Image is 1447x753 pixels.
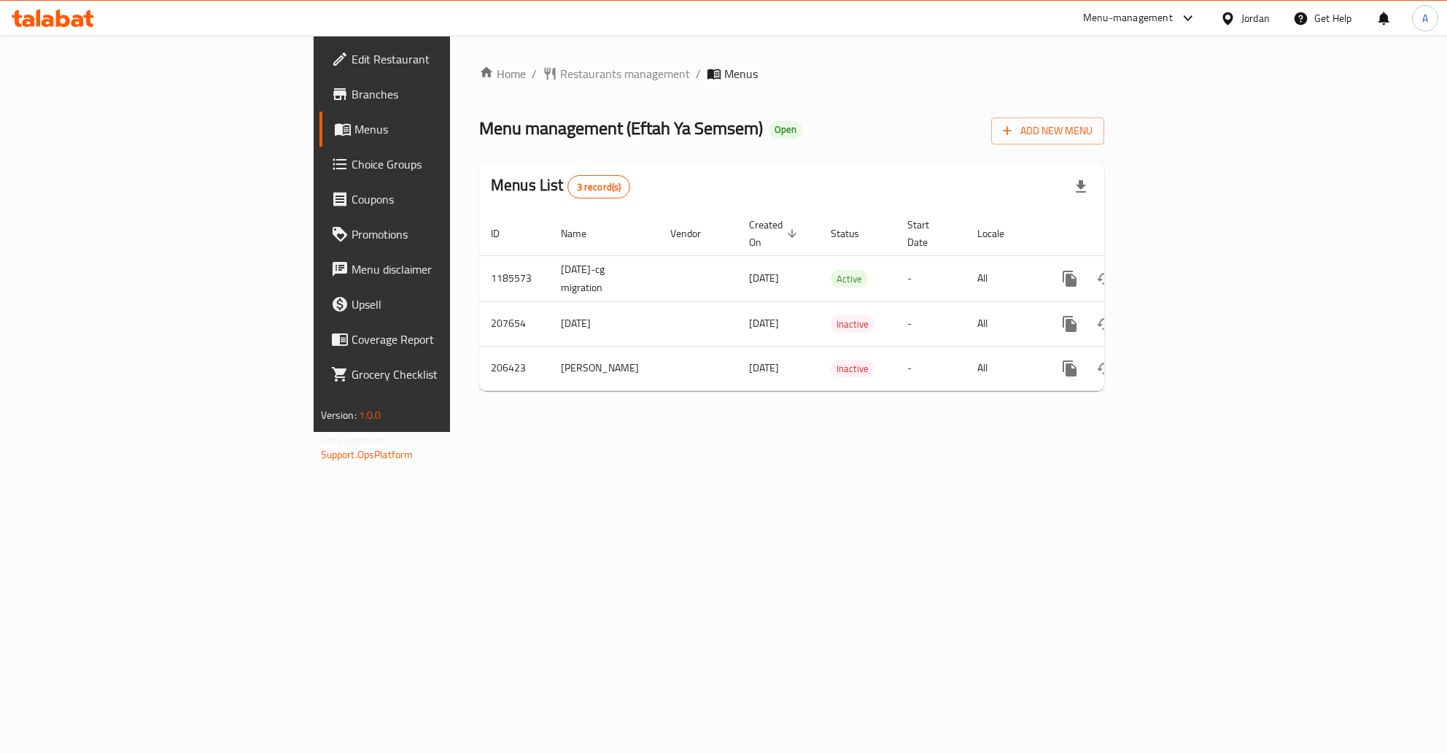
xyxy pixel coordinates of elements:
span: 1.0.0 [359,406,381,425]
span: A [1422,10,1428,26]
span: Coverage Report [352,331,543,348]
span: [DATE] [749,314,779,333]
button: more [1052,351,1087,386]
button: Change Status [1087,306,1122,341]
td: All [966,346,1041,390]
div: Open [769,121,802,139]
div: Menu-management [1083,9,1173,27]
span: Inactive [831,360,874,377]
div: Inactive [831,315,874,333]
a: Menu disclaimer [319,252,555,287]
td: [PERSON_NAME] [549,346,659,390]
div: Export file [1063,169,1098,204]
span: Menu management ( Eftah Ya Semsem ) [479,112,763,144]
a: Edit Restaurant [319,42,555,77]
span: Locale [977,225,1023,242]
div: Active [831,270,868,287]
a: Coupons [319,182,555,217]
nav: breadcrumb [479,65,1104,82]
a: Upsell [319,287,555,322]
table: enhanced table [479,212,1204,391]
span: Menus [724,65,758,82]
h2: Menus List [491,174,630,198]
td: [DATE]-cg migration [549,255,659,301]
span: Version: [321,406,357,425]
td: All [966,301,1041,346]
span: Restaurants management [560,65,690,82]
a: Grocery Checklist [319,357,555,392]
div: Total records count [567,175,631,198]
td: All [966,255,1041,301]
a: Restaurants management [543,65,690,82]
span: Upsell [352,296,543,313]
span: Promotions [352,225,543,243]
span: [DATE] [749,269,779,287]
span: Edit Restaurant [352,50,543,68]
span: ID [491,225,519,242]
span: Add New Menu [1003,122,1093,140]
span: Choice Groups [352,155,543,173]
td: [DATE] [549,301,659,346]
button: Add New Menu [991,117,1104,144]
li: / [696,65,701,82]
button: more [1052,261,1087,296]
span: [DATE] [749,358,779,377]
button: Change Status [1087,351,1122,386]
span: Grocery Checklist [352,366,543,383]
span: Coupons [352,190,543,208]
td: - [896,346,966,390]
span: Get support on: [321,430,388,449]
a: Support.OpsPlatform [321,445,414,464]
th: Actions [1041,212,1204,256]
span: Start Date [907,216,948,251]
span: Name [561,225,605,242]
span: Status [831,225,878,242]
span: 3 record(s) [568,180,630,194]
span: Created On [749,216,802,251]
button: Change Status [1087,261,1122,296]
span: Menu disclaimer [352,260,543,278]
td: - [896,255,966,301]
span: Vendor [670,225,720,242]
span: Inactive [831,316,874,333]
span: Branches [352,85,543,103]
td: - [896,301,966,346]
span: Menus [354,120,543,138]
a: Branches [319,77,555,112]
span: Active [831,271,868,287]
a: Coverage Report [319,322,555,357]
span: Open [769,123,802,136]
div: Jordan [1241,10,1270,26]
a: Promotions [319,217,555,252]
button: more [1052,306,1087,341]
a: Menus [319,112,555,147]
a: Choice Groups [319,147,555,182]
